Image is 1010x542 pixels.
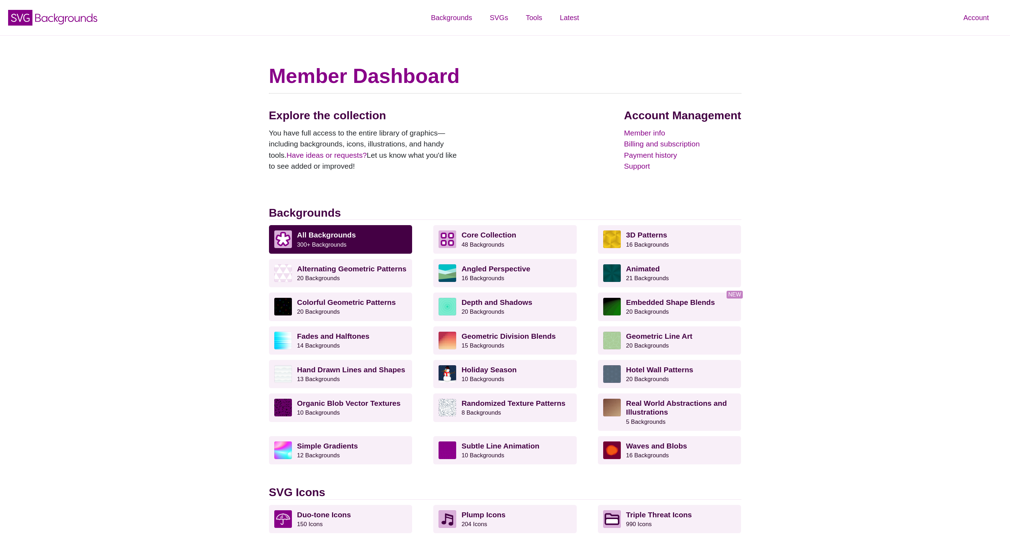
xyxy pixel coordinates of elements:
img: green rave light effect animated background [603,264,621,282]
h2: Backgrounds [269,206,741,220]
h1: Member Dashboard [269,64,741,88]
small: 20 Backgrounds [461,308,504,315]
img: red-to-yellow gradient large pixel grid [439,332,456,349]
small: 14 Backgrounds [297,342,340,349]
small: 20 Backgrounds [626,376,669,383]
a: Real World Abstractions and Illustrations5 Backgrounds [598,393,741,431]
strong: Animated [626,265,660,273]
small: 16 Backgrounds [626,452,669,459]
img: wooden floor pattern [603,399,621,416]
img: green layered rings within rings [439,298,456,315]
strong: Hand Drawn Lines and Shapes [297,366,405,374]
img: vector art snowman with black hat, branch arms, and carrot nose [439,365,456,383]
img: abstract landscape with sky mountains and water [439,264,456,282]
a: 3D Patterns16 Backgrounds [598,225,741,253]
a: Organic Blob Vector Textures10 Backgrounds [269,393,412,422]
a: Subtle Line Animation10 Backgrounds [433,436,577,464]
img: gray texture pattern on white [439,399,456,416]
img: geometric web of connecting lines [603,332,621,349]
small: 15 Backgrounds [461,342,504,349]
img: umbrella icon [274,510,292,528]
h2: Explore the collection [269,109,463,122]
a: Alternating Geometric Patterns20 Backgrounds [269,259,412,287]
a: Billing and subscription [624,138,741,150]
strong: Angled Perspective [461,265,530,273]
a: Account [955,7,998,28]
strong: Randomized Texture Patterns [461,399,565,407]
img: a line grid with a slope perspective [439,441,456,459]
img: fancy golden cube pattern [603,230,621,248]
h2: Account Management [624,109,741,122]
strong: 3D Patterns [626,231,667,239]
a: Hand Drawn Lines and Shapes13 Backgrounds [269,360,412,388]
a: Depth and Shadows20 Backgrounds [433,293,577,321]
strong: Depth and Shadows [461,298,532,306]
strong: Alternating Geometric Patterns [297,265,406,273]
small: 300+ Backgrounds [297,241,347,248]
strong: Embedded Shape Blends [626,298,715,306]
strong: Subtle Line Animation [461,442,539,450]
strong: Plump Icons [461,511,506,519]
img: green to black rings rippling away from corner [603,298,621,315]
a: Randomized Texture Patterns8 Backgrounds [433,393,577,422]
strong: Hotel Wall Patterns [626,366,693,374]
a: Geometric Division Blends15 Backgrounds [433,326,577,355]
a: Payment history [624,150,741,161]
strong: Triple Threat Icons [626,511,692,519]
small: 20 Backgrounds [626,342,669,349]
small: 10 Backgrounds [461,452,504,459]
strong: All Backgrounds [297,231,356,239]
strong: Waves and Blobs [626,442,687,450]
strong: Organic Blob Vector Textures [297,399,401,407]
small: 20 Backgrounds [297,308,340,315]
img: Folder icon [603,510,621,528]
small: 20 Backgrounds [626,308,669,315]
a: SVGs [481,7,517,28]
strong: Fades and Halftones [297,332,369,340]
a: Have ideas or requests? [287,151,367,159]
a: Duo-tone Icons150 Icons [269,505,412,533]
img: intersecting outlined circles formation pattern [603,365,621,383]
a: Angled Perspective16 Backgrounds [433,259,577,287]
strong: Geometric Division Blends [461,332,556,340]
img: various uneven centered blobs [603,441,621,459]
small: 10 Backgrounds [297,409,340,416]
small: 12 Backgrounds [297,452,340,459]
a: Colorful Geometric Patterns20 Backgrounds [269,293,412,321]
small: 204 Icons [461,521,487,528]
small: 990 Icons [626,521,652,528]
a: Hotel Wall Patterns20 Backgrounds [598,360,741,388]
small: 48 Backgrounds [461,241,504,248]
a: Fades and Halftones14 Backgrounds [269,326,412,355]
small: 5 Backgrounds [626,418,666,425]
p: You have full access to the entire library of graphics—including backgrounds, icons, illustration... [269,127,463,172]
h2: SVG Icons [269,486,741,499]
small: 20 Backgrounds [297,275,340,282]
strong: Core Collection [461,231,516,239]
strong: Holiday Season [461,366,516,374]
small: 13 Backgrounds [297,376,340,383]
strong: Real World Abstractions and Illustrations [626,399,727,416]
small: 21 Backgrounds [626,275,669,282]
small: 16 Backgrounds [626,241,669,248]
a: Waves and Blobs16 Backgrounds [598,436,741,464]
a: Backgrounds [422,7,481,28]
a: Animated21 Backgrounds [598,259,741,287]
a: Holiday Season10 Backgrounds [433,360,577,388]
strong: Duo-tone Icons [297,511,351,519]
a: Tools [517,7,551,28]
img: light purple and white alternating triangle pattern [274,264,292,282]
a: Triple Threat Icons990 Icons [598,505,741,533]
strong: Geometric Line Art [626,332,692,340]
a: Support [624,161,741,172]
a: Core Collection 48 Backgrounds [433,225,577,253]
img: white subtle wave background [274,365,292,383]
img: blue lights stretching horizontally over white [274,332,292,349]
small: 16 Backgrounds [461,275,504,282]
a: Latest [551,7,588,28]
a: All Backgrounds 300+ Backgrounds [269,225,412,253]
strong: Colorful Geometric Patterns [297,298,396,306]
small: 10 Backgrounds [461,376,504,383]
a: Geometric Line Art20 Backgrounds [598,326,741,355]
img: colorful radial mesh gradient rainbow [274,441,292,459]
